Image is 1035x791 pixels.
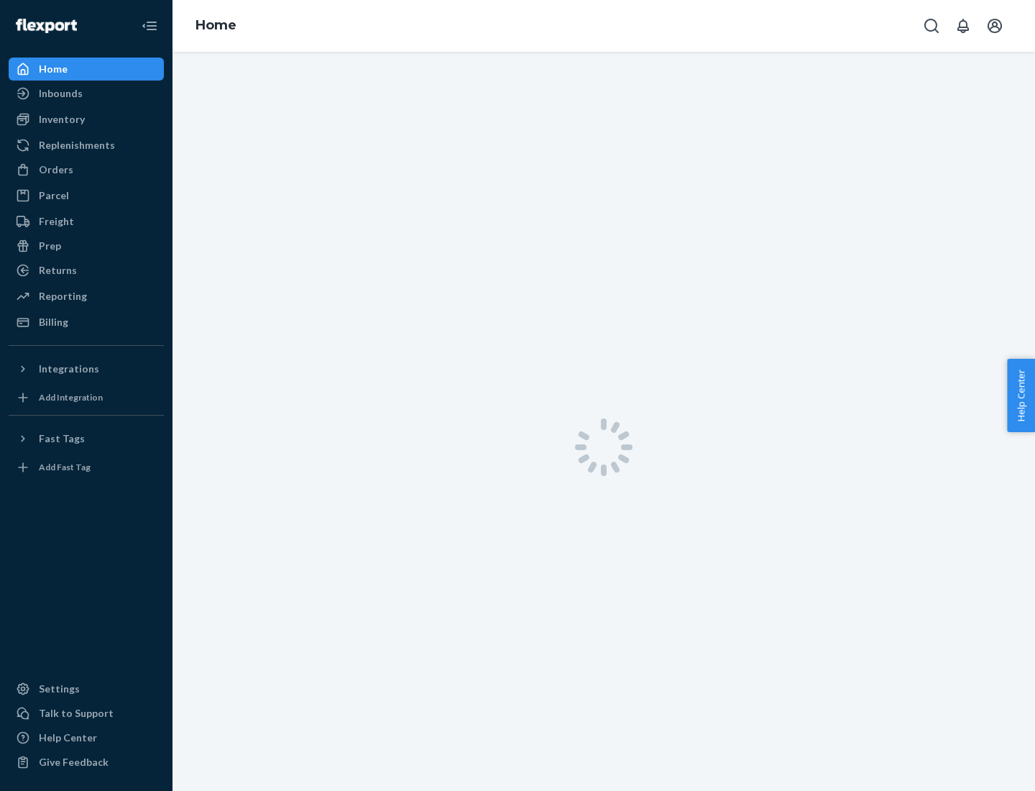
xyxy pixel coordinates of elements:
a: Add Fast Tag [9,456,164,479]
button: Fast Tags [9,427,164,450]
a: Add Integration [9,386,164,409]
a: Orders [9,158,164,181]
a: Inbounds [9,82,164,105]
a: Settings [9,677,164,700]
button: Open Search Box [917,12,946,40]
div: Add Integration [39,391,103,403]
div: Give Feedback [39,755,109,769]
a: Billing [9,311,164,334]
img: Flexport logo [16,19,77,33]
a: Freight [9,210,164,233]
div: Parcel [39,188,69,203]
div: Add Fast Tag [39,461,91,473]
a: Help Center [9,726,164,749]
ol: breadcrumbs [184,5,248,47]
div: Inbounds [39,86,83,101]
div: Reporting [39,289,87,303]
button: Open notifications [949,12,977,40]
a: Prep [9,234,164,257]
button: Help Center [1007,359,1035,432]
div: Settings [39,682,80,696]
div: Integrations [39,362,99,376]
a: Talk to Support [9,702,164,725]
div: Orders [39,163,73,177]
a: Replenishments [9,134,164,157]
div: Fast Tags [39,431,85,446]
button: Open account menu [980,12,1009,40]
div: Prep [39,239,61,253]
a: Home [195,17,236,33]
div: Replenishments [39,138,115,152]
a: Returns [9,259,164,282]
div: Talk to Support [39,706,114,721]
button: Close Navigation [135,12,164,40]
a: Inventory [9,108,164,131]
div: Freight [39,214,74,229]
div: Help Center [39,731,97,745]
a: Reporting [9,285,164,308]
div: Billing [39,315,68,329]
button: Integrations [9,357,164,380]
div: Inventory [39,112,85,127]
a: Home [9,58,164,81]
button: Give Feedback [9,751,164,774]
div: Home [39,62,68,76]
a: Parcel [9,184,164,207]
div: Returns [39,263,77,278]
